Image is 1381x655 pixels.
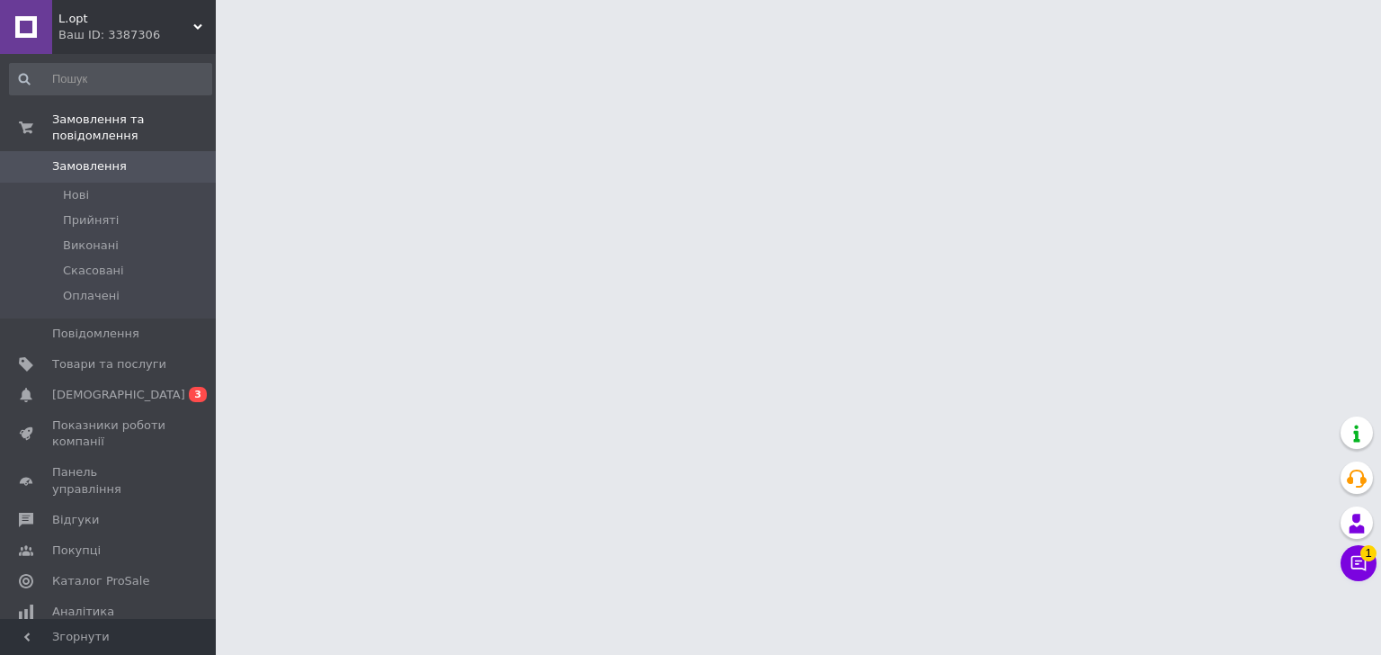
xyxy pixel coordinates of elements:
span: L.opt [58,11,193,27]
div: Ваш ID: 3387306 [58,27,216,43]
span: Замовлення [52,158,127,175]
span: Повідомлення [52,326,139,342]
span: Оплачені [63,288,120,304]
span: Відгуки [52,512,99,528]
span: [DEMOGRAPHIC_DATA] [52,387,185,403]
span: Замовлення та повідомлення [52,112,216,144]
span: Прийняті [63,212,119,229]
span: 3 [189,387,207,402]
span: Панель управління [52,464,166,497]
input: Пошук [9,63,212,95]
span: Каталог ProSale [52,573,149,589]
span: Покупці [52,543,101,559]
span: Виконані [63,238,119,254]
span: Аналітика [52,604,114,620]
span: Нові [63,187,89,203]
span: Показники роботи компанії [52,417,166,450]
span: 1 [1360,543,1377,559]
button: Чат з покупцем1 [1341,545,1377,581]
span: Товари та послуги [52,356,166,372]
span: Скасовані [63,263,124,279]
